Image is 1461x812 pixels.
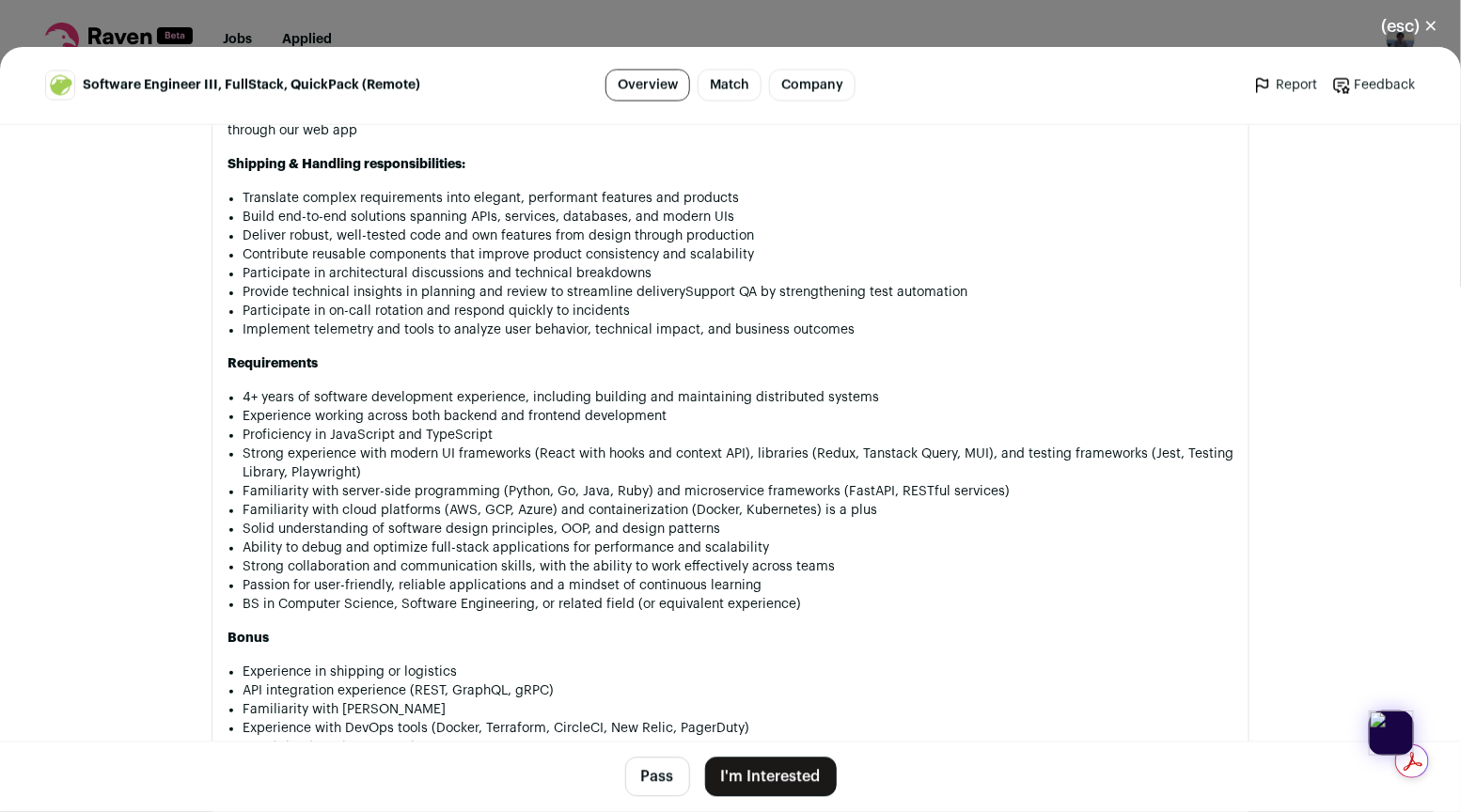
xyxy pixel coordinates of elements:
[83,76,420,95] span: Software Engineer III, FullStack, QuickPack (Remote)
[243,738,1233,757] li: AWS/Cloud services expertise.
[243,681,1233,700] li: API integration experience (REST, GraphQL, gRPC)
[243,520,1233,539] li: Solid understanding of software design principles, OOP, and design patterns
[243,226,1233,245] li: Deliver robust, well-tested code and own features from design through production
[1369,710,1414,756] img: app-logo.png
[769,70,856,101] a: Company
[243,501,1233,520] li: Familiarity with cloud platforms (AWS, GCP, Azure) and containerization (Docker, Kubernetes) is a...
[625,757,690,797] button: Pass
[243,388,1233,407] li: 4+ years of software development experience, including building and maintaining distributed systems
[46,71,74,100] img: 397eb2297273b722d93fea1d7f23a82347ce390595fec85f784b92867b9216df.jpg
[243,576,1233,595] li: Passion for user-friendly, reliable applications and a mindset of continuous learning
[243,539,1233,557] li: Ability to debug and optimize full-stack applications for performance and scalability
[228,632,269,645] strong: Bonus
[243,208,1233,226] li: Build end-to-end solutions spanning APIs, services, databases, and modern UIs
[1332,76,1416,95] a: Feedback
[243,557,1233,576] li: Strong collaboration and communication skills, with the ability to work effectively across teams
[228,357,318,370] strong: Requirements
[243,320,1233,339] li: Implement telemetry and tools to analyze user behavior, technical impact, and business outcomes
[605,70,690,101] a: Overview
[243,283,1233,302] li: Provide technical insights in planning and review to streamline deliverySupport QA by strengtheni...
[698,70,762,101] a: Match
[1359,6,1461,47] button: Close modal
[243,595,1233,614] li: BS in Computer Science, Software Engineering, or related field (or equivalent experience)
[243,302,1233,320] li: Participate in on-call rotation and respond quickly to incidents
[228,158,465,171] strong: Shipping & Handling responsibilities:
[243,407,1233,426] li: Experience working across both backend and frontend development
[243,719,1233,738] li: Experience with DevOps tools (Docker, Terraform, CircleCI, New Relic, PagerDuty)
[243,426,1233,445] li: Proficiency in JavaScript and TypeScript
[243,245,1233,264] li: Contribute reusable components that improve product consistency and scalability
[243,700,1233,719] li: Familiarity with [PERSON_NAME]
[1253,76,1317,95] a: Report
[243,189,1233,208] li: Translate complex requirements into elegant, performant features and products
[243,264,1233,283] li: Participate in architectural discussions and technical breakdowns
[243,445,1233,482] li: Strong experience with modern UI frameworks (React with hooks and context API), libraries (Redux,...
[243,663,1233,681] li: Experience in shipping or logistics
[243,482,1233,501] li: Familiarity with server-side programming (Python, Go, Java, Ruby) and microservice frameworks (Fa...
[705,757,837,797] button: I'm Interested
